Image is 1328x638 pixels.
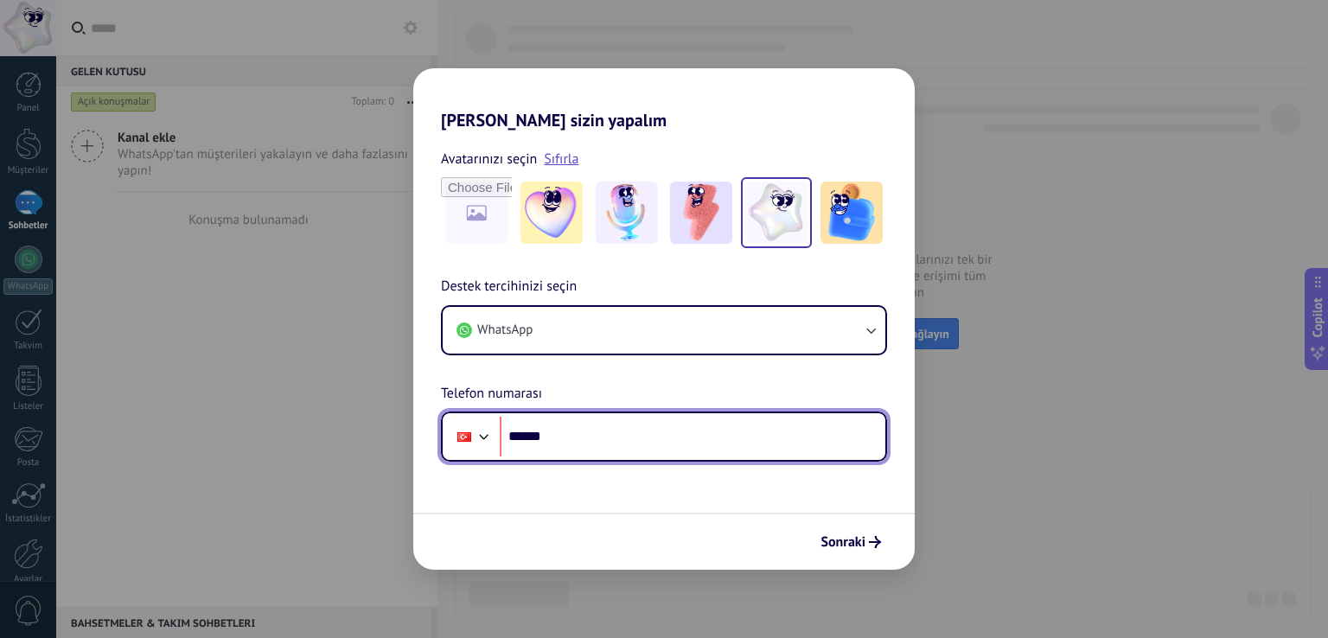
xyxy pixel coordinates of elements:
[441,148,537,170] span: Avatarınızı seçin
[443,307,885,354] button: WhatsApp
[413,68,915,131] h2: [PERSON_NAME] sizin yapalım
[745,182,808,244] img: -4.jpeg
[813,527,889,557] button: Sonraki
[820,182,883,244] img: -5.jpeg
[441,276,577,298] span: Destek tercihinizi seçin
[820,536,865,548] span: Sonraki
[670,182,732,244] img: -3.jpeg
[448,418,481,455] div: Turkey: + 90
[596,182,658,244] img: -2.jpeg
[477,322,533,339] span: WhatsApp
[520,182,583,244] img: -1.jpeg
[544,150,578,168] a: Sıfırla
[441,383,542,405] span: Telefon numarası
